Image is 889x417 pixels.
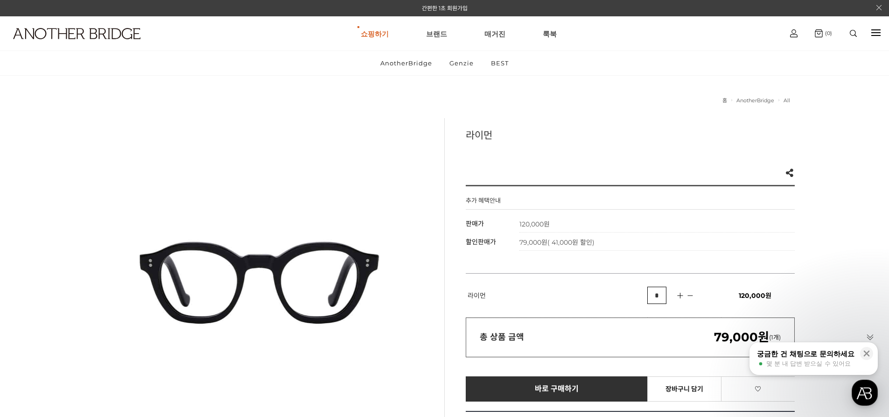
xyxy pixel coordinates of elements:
[714,333,781,341] span: (1개)
[547,238,595,247] span: ( 41,000원 할인)
[815,29,823,37] img: cart
[714,330,769,345] em: 79,000원
[722,97,727,104] a: 홈
[361,17,389,50] a: 쇼핑하기
[466,196,501,209] h4: 추가 혜택안내
[441,51,482,75] a: Genzie
[466,274,648,318] td: 라이먼
[5,28,138,62] a: logo
[815,29,832,37] a: (0)
[466,238,496,246] span: 할인판매가
[483,51,517,75] a: BEST
[466,376,648,402] a: 바로 구매하기
[372,51,440,75] a: AnotherBridge
[647,376,721,402] a: 장바구니 담기
[784,97,790,104] a: All
[739,291,771,300] span: 120,000원
[466,127,795,141] h3: 라이먼
[484,17,505,50] a: 매거진
[790,29,798,37] img: cart
[480,332,524,342] strong: 총 상품 금액
[422,5,468,12] a: 간편한 1초 회원가입
[684,291,696,300] img: 수량감소
[466,219,484,228] span: 판매가
[426,17,447,50] a: 브랜드
[13,28,140,39] img: logo
[519,220,550,228] strong: 120,000원
[535,385,579,393] span: 바로 구매하기
[736,97,774,104] a: AnotherBridge
[543,17,557,50] a: 룩북
[823,30,832,36] span: (0)
[673,291,687,300] img: 수량증가
[850,30,857,37] img: search
[519,238,595,247] span: 79,000원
